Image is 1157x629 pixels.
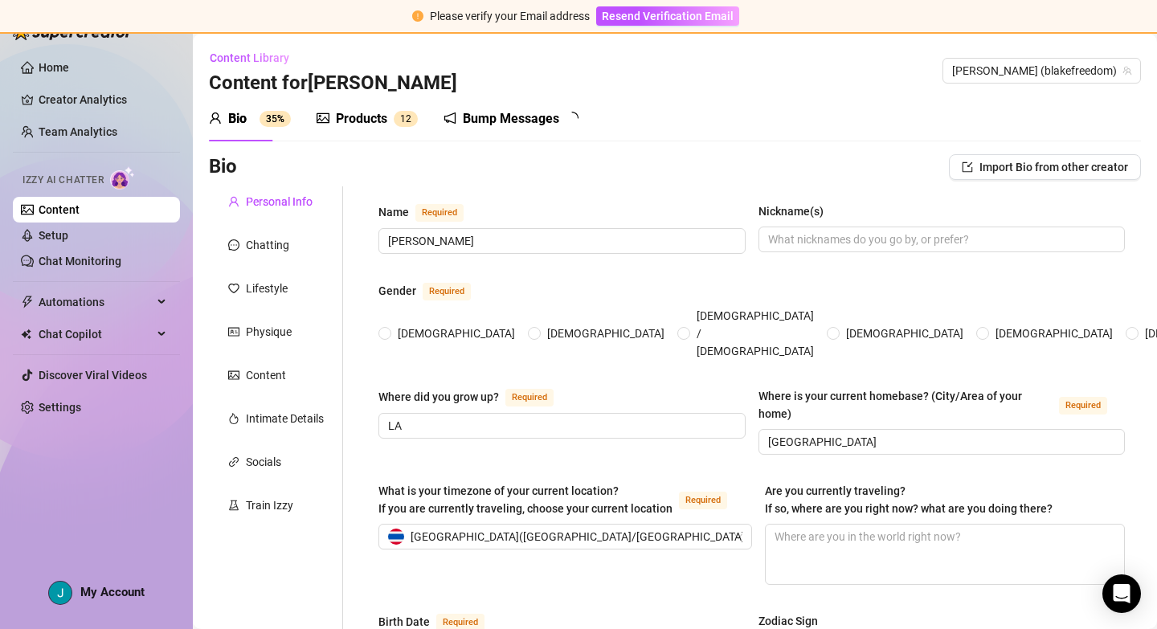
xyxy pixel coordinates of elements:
[1122,66,1132,76] span: team
[210,51,289,64] span: Content Library
[463,109,559,129] div: Bump Messages
[260,111,291,127] sup: 35%
[840,325,970,342] span: [DEMOGRAPHIC_DATA]
[1059,397,1107,415] span: Required
[602,10,734,22] span: Resend Verification Email
[768,231,1113,248] input: Nickname(s)
[1102,574,1141,613] div: Open Intercom Messenger
[415,204,464,222] span: Required
[39,369,147,382] a: Discover Viral Videos
[209,45,302,71] button: Content Library
[430,7,590,25] div: Please verify your Email address
[246,453,281,471] div: Socials
[317,112,329,125] span: picture
[110,166,135,190] img: AI Chatter
[952,59,1131,83] span: Blake (blakefreedom)
[505,389,554,406] span: Required
[444,112,456,125] span: notification
[388,232,733,250] input: Name
[39,203,80,216] a: Content
[228,283,239,294] span: heart
[378,203,409,221] div: Name
[228,109,247,129] div: Bio
[566,112,578,125] span: loading
[21,329,31,340] img: Chat Copilot
[378,388,499,406] div: Where did you grow up?
[228,456,239,468] span: link
[246,193,313,210] div: Personal Info
[209,71,457,96] h3: Content for [PERSON_NAME]
[209,112,222,125] span: user
[394,111,418,127] sup: 12
[596,6,739,26] button: Resend Verification Email
[39,321,153,347] span: Chat Copilot
[246,496,293,514] div: Train Izzy
[423,283,471,300] span: Required
[378,202,481,222] label: Name
[336,109,387,129] div: Products
[962,161,973,173] span: import
[391,325,521,342] span: [DEMOGRAPHIC_DATA]
[22,173,104,188] span: Izzy AI Chatter
[989,325,1119,342] span: [DEMOGRAPHIC_DATA]
[246,236,289,254] div: Chatting
[39,255,121,268] a: Chat Monitoring
[39,61,69,74] a: Home
[979,161,1128,174] span: Import Bio from other creator
[758,387,1053,423] div: Where is your current homebase? (City/Area of your home)
[388,529,404,545] img: th
[39,229,68,242] a: Setup
[679,492,727,509] span: Required
[39,87,167,112] a: Creator Analytics
[80,585,145,599] span: My Account
[378,281,489,300] label: Gender
[228,239,239,251] span: message
[228,326,239,337] span: idcard
[378,387,571,406] label: Where did you grow up?
[246,410,324,427] div: Intimate Details
[758,202,835,220] label: Nickname(s)
[49,582,72,604] img: AAcHTtdCk6BdqeoaJRYOObBdqcR5R0HSEAzMCPXiBbVj=s96-c
[768,433,1113,451] input: Where is your current homebase? (City/Area of your home)
[388,417,733,435] input: Where did you grow up?
[246,280,288,297] div: Lifestyle
[246,323,292,341] div: Physique
[209,154,237,180] h3: Bio
[765,484,1053,515] span: Are you currently traveling? If so, where are you right now? what are you doing there?
[39,125,117,138] a: Team Analytics
[411,525,749,549] span: [GEOGRAPHIC_DATA] ( [GEOGRAPHIC_DATA]/[GEOGRAPHIC_DATA] )
[690,307,820,360] span: [DEMOGRAPHIC_DATA] / [DEMOGRAPHIC_DATA]
[378,484,673,515] span: What is your timezone of your current location? If you are currently traveling, choose your curre...
[378,282,416,300] div: Gender
[228,196,239,207] span: user
[412,10,423,22] span: exclamation-circle
[246,366,286,384] div: Content
[406,113,411,125] span: 2
[21,296,34,308] span: thunderbolt
[400,113,406,125] span: 1
[39,289,153,315] span: Automations
[228,370,239,381] span: picture
[758,202,824,220] div: Nickname(s)
[228,500,239,511] span: experiment
[228,413,239,424] span: fire
[949,154,1141,180] button: Import Bio from other creator
[39,401,81,414] a: Settings
[541,325,671,342] span: [DEMOGRAPHIC_DATA]
[758,387,1126,423] label: Where is your current homebase? (City/Area of your home)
